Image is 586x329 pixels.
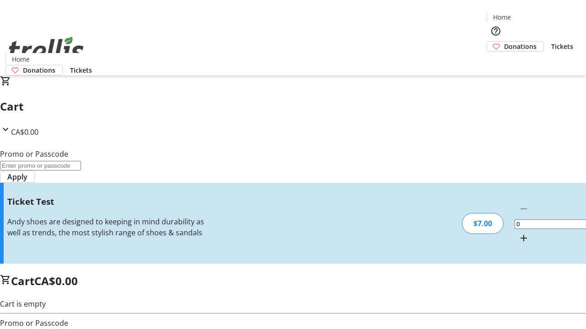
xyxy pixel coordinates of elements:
span: Tickets [70,65,92,75]
h3: Ticket Test [7,195,207,208]
button: Cart [487,52,505,70]
span: Donations [504,42,537,51]
span: Apply [7,171,27,182]
img: Orient E2E Organization QT4LaI3WNS's Logo [5,27,87,72]
a: Tickets [544,42,581,51]
a: Home [6,54,35,64]
span: Home [493,12,511,22]
button: Help [487,22,505,40]
div: $7.00 [462,213,504,234]
span: Donations [23,65,55,75]
a: Tickets [63,65,99,75]
div: Andy shoes are designed to keeping in mind durability as well as trends, the most stylish range o... [7,216,207,238]
span: CA$0.00 [11,127,38,137]
button: Increment by one [515,229,533,247]
span: CA$0.00 [34,273,78,288]
span: Tickets [551,42,573,51]
span: Home [12,54,30,64]
a: Donations [5,65,63,75]
a: Home [487,12,516,22]
a: Donations [487,41,544,52]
